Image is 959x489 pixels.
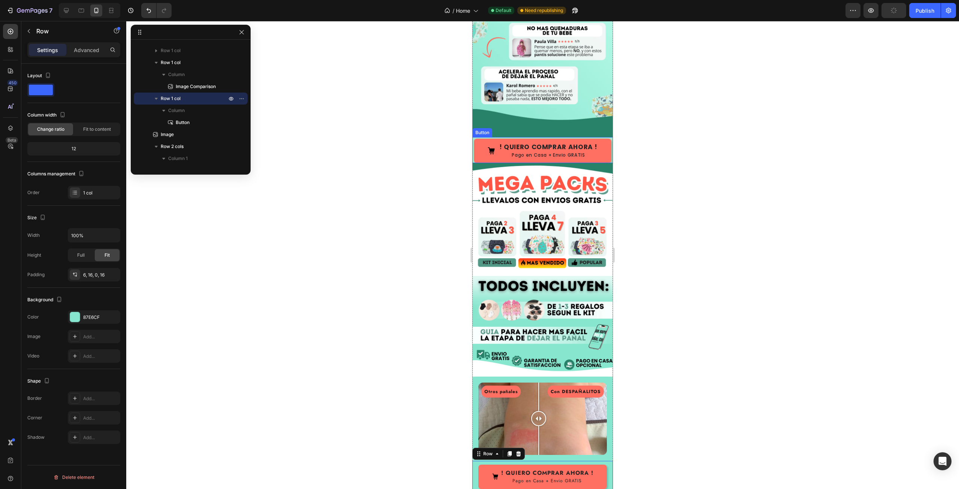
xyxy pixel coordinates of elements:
[68,229,120,242] input: Auto
[37,126,64,133] span: Change ratio
[161,131,174,138] span: Image
[37,46,58,54] p: Settings
[3,3,56,18] button: 7
[83,353,118,360] div: Add...
[176,119,190,126] span: Button
[168,71,185,78] span: Column
[27,314,39,320] div: Color
[27,471,120,483] button: Delete element
[83,126,111,133] span: Fit to content
[453,7,454,15] span: /
[74,46,99,54] p: Advanced
[105,252,110,259] span: Fit
[29,144,119,154] div: 12
[525,7,563,14] span: Need republishing
[27,271,45,278] div: Padding
[27,333,40,340] div: Image
[83,395,118,402] div: Add...
[934,452,952,470] div: Open Intercom Messenger
[161,143,184,150] span: Row 2 cols
[141,3,172,18] div: Undo/Redo
[83,434,118,441] div: Add...
[27,71,52,81] div: Layout
[27,395,42,402] div: Border
[83,314,118,321] div: 87E6CF
[7,80,18,86] div: 450
[83,333,118,340] div: Add...
[36,27,100,36] p: Row
[27,414,42,421] div: Corner
[27,295,64,305] div: Background
[53,473,94,482] div: Delete element
[176,83,216,90] span: Image Comparison
[456,7,470,15] span: Home
[916,7,934,15] div: Publish
[168,155,188,162] span: Column 1
[161,59,181,66] span: Row 1 col
[83,272,118,278] div: 6, 16, 0, 16
[27,376,51,386] div: Shape
[496,7,511,14] span: Default
[27,110,67,120] div: Column width
[27,189,40,196] div: Order
[27,169,86,179] div: Columns management
[168,107,185,114] span: Column
[6,137,18,143] div: Beta
[472,21,613,489] iframe: Design area
[909,3,941,18] button: Publish
[27,434,45,441] div: Shadow
[49,6,52,15] p: 7
[83,415,118,422] div: Add...
[77,252,85,259] span: Full
[27,213,47,223] div: Size
[161,95,181,102] span: Row 1 col
[161,47,181,54] span: Row 1 col
[27,232,40,239] div: Width
[27,353,39,359] div: Video
[83,190,118,196] div: 1 col
[27,252,41,259] div: Height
